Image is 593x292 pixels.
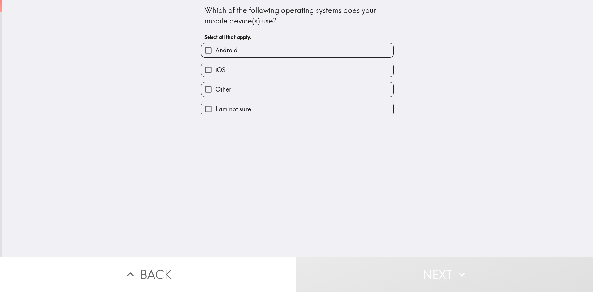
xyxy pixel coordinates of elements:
button: Other [201,82,393,96]
button: Android [201,43,393,57]
span: iOS [215,66,225,74]
button: Next [296,257,593,292]
button: iOS [201,63,393,77]
div: Which of the following operating systems does your mobile device(s) use? [204,5,390,26]
button: I am not sure [201,102,393,116]
span: Android [215,46,238,55]
h6: Select all that apply. [204,34,390,40]
span: Other [215,85,231,94]
span: I am not sure [215,105,251,113]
